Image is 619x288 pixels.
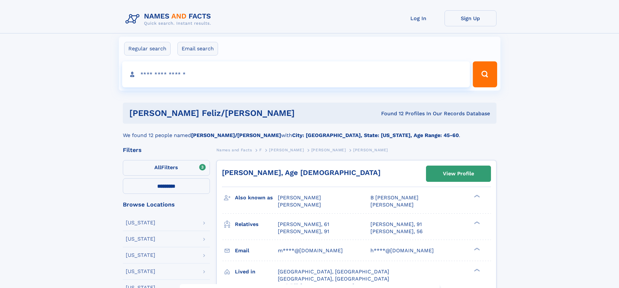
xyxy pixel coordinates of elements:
[278,221,329,228] a: [PERSON_NAME], 61
[123,124,496,139] div: We found 12 people named with .
[311,148,346,152] span: [PERSON_NAME]
[445,10,496,26] a: Sign Up
[259,146,262,154] a: F
[222,169,380,177] a: [PERSON_NAME], Age [DEMOGRAPHIC_DATA]
[473,61,497,87] button: Search Button
[278,194,321,201] span: [PERSON_NAME]
[126,253,155,258] div: [US_STATE]
[126,269,155,274] div: [US_STATE]
[370,194,419,201] span: B [PERSON_NAME]
[235,219,278,230] h3: Relatives
[191,132,281,138] b: [PERSON_NAME]/[PERSON_NAME]
[443,166,474,181] div: View Profile
[370,228,423,235] a: [PERSON_NAME], 56
[426,166,491,182] a: View Profile
[269,148,304,152] span: [PERSON_NAME]
[393,10,445,26] a: Log In
[235,266,278,277] h3: Lived in
[278,269,389,275] span: [GEOGRAPHIC_DATA], [GEOGRAPHIC_DATA]
[472,194,480,198] div: ❯
[126,220,155,225] div: [US_STATE]
[370,202,414,208] span: [PERSON_NAME]
[278,202,321,208] span: [PERSON_NAME]
[154,164,161,170] span: All
[126,236,155,242] div: [US_STATE]
[216,146,252,154] a: Names and Facts
[338,110,490,117] div: Found 12 Profiles In Our Records Database
[353,148,388,152] span: [PERSON_NAME]
[311,146,346,154] a: [PERSON_NAME]
[278,276,389,282] span: [GEOGRAPHIC_DATA], [GEOGRAPHIC_DATA]
[235,192,278,203] h3: Also known as
[123,202,210,207] div: Browse Locations
[269,146,304,154] a: [PERSON_NAME]
[129,109,338,117] h1: [PERSON_NAME] feliz/[PERSON_NAME]
[472,268,480,272] div: ❯
[122,61,470,87] input: search input
[123,160,210,176] label: Filters
[235,245,278,256] h3: Email
[124,42,171,56] label: Regular search
[472,247,480,251] div: ❯
[370,221,422,228] a: [PERSON_NAME], 91
[472,220,480,225] div: ❯
[177,42,218,56] label: Email search
[292,132,459,138] b: City: [GEOGRAPHIC_DATA], State: [US_STATE], Age Range: 45-60
[259,148,262,152] span: F
[278,228,329,235] a: [PERSON_NAME], 91
[123,10,216,28] img: Logo Names and Facts
[123,147,210,153] div: Filters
